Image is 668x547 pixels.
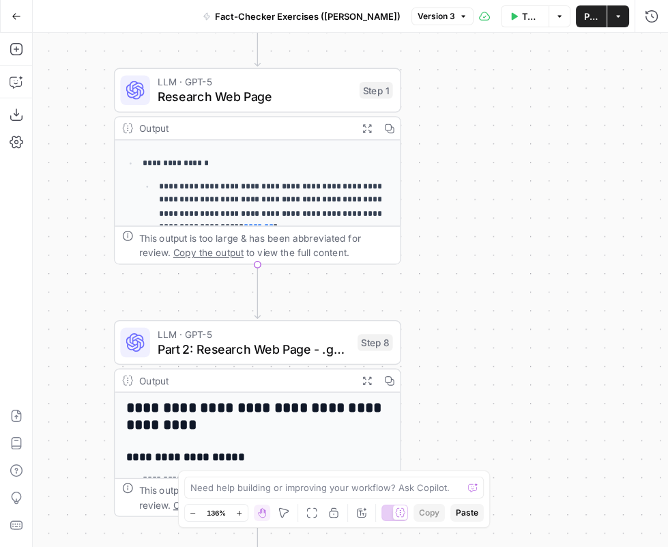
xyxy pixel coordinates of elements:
button: Publish [576,5,607,27]
span: Test Data [522,10,540,23]
button: Paste [450,504,484,522]
button: Fact-Checker Exercises ([PERSON_NAME]) [194,5,409,27]
g: Edge from start to step_1 [255,12,260,66]
div: Step 1 [360,82,393,98]
span: Paste [456,507,478,519]
span: Copy the output [173,247,244,258]
span: LLM · GPT-5 [158,326,350,341]
g: Edge from step_1 to step_8 [255,264,260,318]
span: 136% [207,507,226,518]
span: LLM · GPT-5 [158,74,352,89]
span: Fact-Checker Exercises ([PERSON_NAME]) [215,10,401,23]
div: Output [139,121,351,136]
div: Step 8 [358,334,393,350]
span: Version 3 [418,10,455,23]
span: Copy the output [173,499,244,510]
button: Version 3 [411,8,474,25]
span: Research Web Page [158,87,352,106]
span: Copy [419,507,439,519]
button: Test Data [501,5,549,27]
div: This output is too large & has been abbreviated for review. to view the full content. [139,483,393,512]
div: This output is too large & has been abbreviated for review. to view the full content. [139,230,393,260]
div: Output [139,373,351,388]
span: Part 2: Research Web Page - .gov / .edu Only [158,339,350,358]
button: Copy [413,504,445,522]
span: Publish [584,10,598,23]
